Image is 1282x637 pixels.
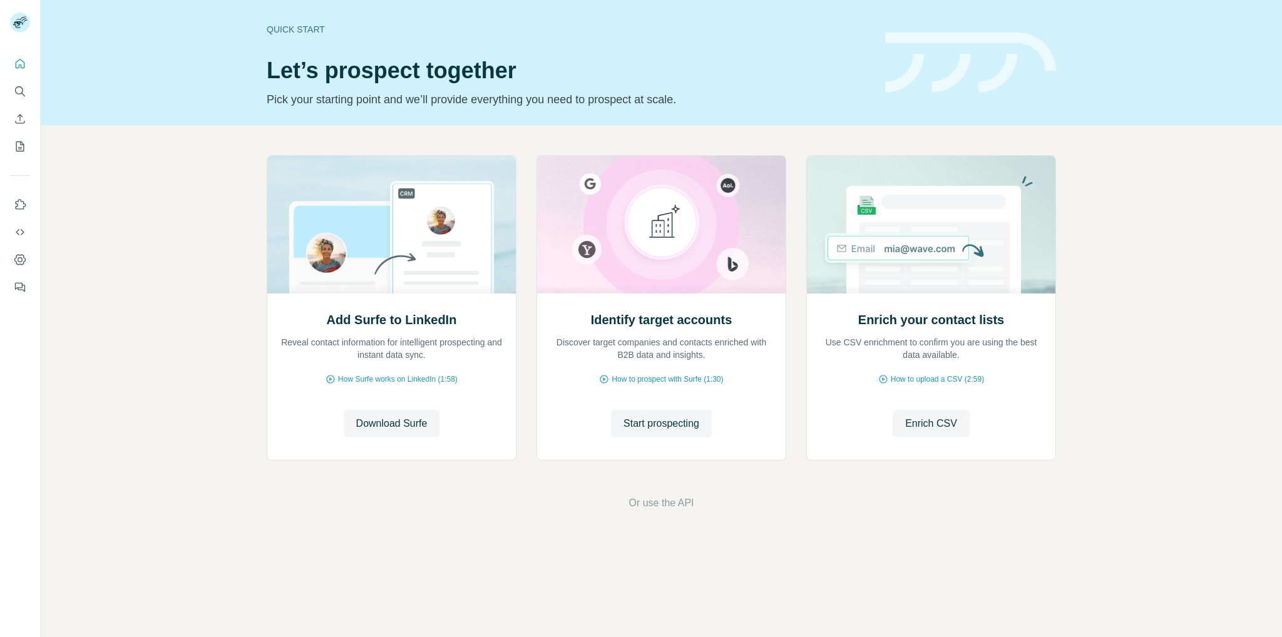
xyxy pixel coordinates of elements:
button: Or use the API [628,496,694,511]
button: Quick start [10,53,30,75]
img: banner [885,33,1056,93]
button: Use Surfe on LinkedIn [10,193,30,216]
h2: Add Surfe to LinkedIn [327,311,457,329]
span: How to upload a CSV (2:59) [891,374,984,385]
span: How to prospect with Surfe (1:30) [612,374,723,385]
img: Add Surfe to LinkedIn [267,156,516,293]
p: Reveal contact information for intelligent prospecting and instant data sync. [280,336,503,361]
span: Download Surfe [356,416,428,431]
button: My lists [10,135,30,158]
span: Enrich CSV [905,416,957,431]
h2: Enrich your contact lists [858,311,1004,329]
img: Enrich your contact lists [806,156,1056,293]
h2: Identify target accounts [591,311,732,329]
button: Dashboard [10,248,30,271]
img: Identify target accounts [536,156,786,293]
button: Search [10,80,30,103]
button: Start prospecting [611,410,712,437]
button: Enrich CSV [893,410,970,437]
button: Use Surfe API [10,221,30,243]
p: Pick your starting point and we’ll provide everything you need to prospect at scale. [267,91,870,108]
span: How Surfe works on LinkedIn (1:58) [338,374,458,385]
button: Download Surfe [344,410,440,437]
p: Use CSV enrichment to confirm you are using the best data available. [819,336,1043,361]
div: Quick start [267,23,870,36]
span: Start prospecting [623,416,699,431]
button: Feedback [10,276,30,298]
h1: Let’s prospect together [267,58,870,83]
button: Enrich CSV [10,108,30,130]
p: Discover target companies and contacts enriched with B2B data and insights. [550,336,773,361]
